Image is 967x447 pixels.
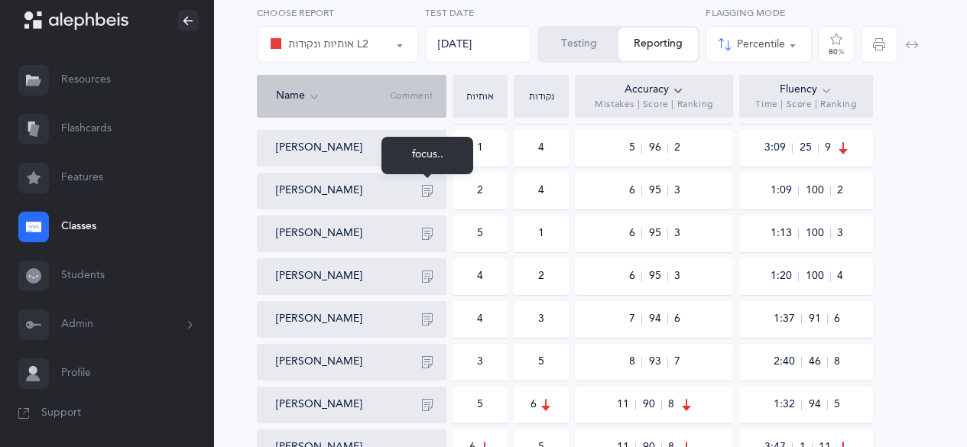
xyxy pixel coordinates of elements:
[648,314,668,324] span: 94
[674,183,680,199] span: 3
[648,271,668,281] span: 95
[648,228,668,238] span: 95
[628,314,642,324] span: 7
[538,355,544,370] div: 5
[625,82,684,99] div: Accuracy
[755,99,856,111] span: Time | Score | Ranking
[834,312,840,327] span: 6
[276,397,362,413] button: [PERSON_NAME]
[837,269,843,284] span: 4
[642,400,662,410] span: 90
[456,92,504,101] div: אותיות
[829,48,844,56] div: 80
[805,186,831,196] span: 100
[381,137,473,174] div: focus..
[770,228,799,238] span: 1:13
[538,269,544,284] div: 2
[808,314,828,324] span: 91
[719,37,785,53] div: Percentile
[805,228,831,238] span: 100
[276,141,362,156] button: [PERSON_NAME]
[477,312,483,327] div: 4
[276,355,362,370] button: [PERSON_NAME]
[834,397,840,413] span: 5
[674,312,680,327] span: 6
[780,82,832,99] div: Fluency
[518,92,565,101] div: נקודות
[628,143,642,153] span: 5
[595,99,713,111] span: Mistakes | Score | Ranking
[276,312,362,327] button: [PERSON_NAME]
[674,141,680,156] span: 2
[818,26,855,63] button: 80%
[674,269,680,284] span: 3
[425,6,531,20] label: Test Date
[477,355,483,370] div: 3
[477,183,483,199] div: 2
[628,186,642,196] span: 6
[808,357,828,367] span: 46
[825,141,831,156] span: 9
[41,406,81,421] span: Support
[674,226,680,241] span: 3
[531,397,552,413] div: 6
[538,226,544,241] div: 1
[425,26,531,63] div: [DATE]
[706,6,812,20] label: Flagging Mode
[773,314,802,324] span: 1:37
[276,183,362,199] button: [PERSON_NAME]
[538,312,544,327] div: 3
[276,226,362,241] button: [PERSON_NAME]
[477,141,483,156] div: 1
[668,397,674,413] span: 8
[837,183,843,199] span: 2
[257,26,419,63] button: אותיות ונקודות L2
[834,355,840,370] span: 8
[276,269,362,284] button: [PERSON_NAME]
[706,26,812,63] button: Percentile
[538,183,544,199] div: 4
[799,143,819,153] span: 25
[477,397,483,413] div: 5
[773,357,802,367] span: 2:40
[773,400,802,410] span: 1:32
[805,271,831,281] span: 100
[648,143,668,153] span: 96
[538,141,544,156] div: 4
[770,271,799,281] span: 1:20
[764,143,793,153] span: 3:09
[838,47,844,57] span: %
[628,357,642,367] span: 8
[628,271,642,281] span: 6
[674,355,680,370] span: 7
[390,90,433,102] span: Comment
[477,226,483,241] div: 5
[270,35,368,53] div: אותיות ונקודות L2
[539,28,618,61] button: Testing
[770,186,799,196] span: 1:09
[648,357,668,367] span: 93
[808,400,828,410] span: 94
[648,186,668,196] span: 95
[276,88,390,105] div: Name
[837,226,843,241] span: 3
[477,269,483,284] div: 4
[616,400,636,410] span: 11
[628,228,642,238] span: 6
[257,6,419,20] label: Choose report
